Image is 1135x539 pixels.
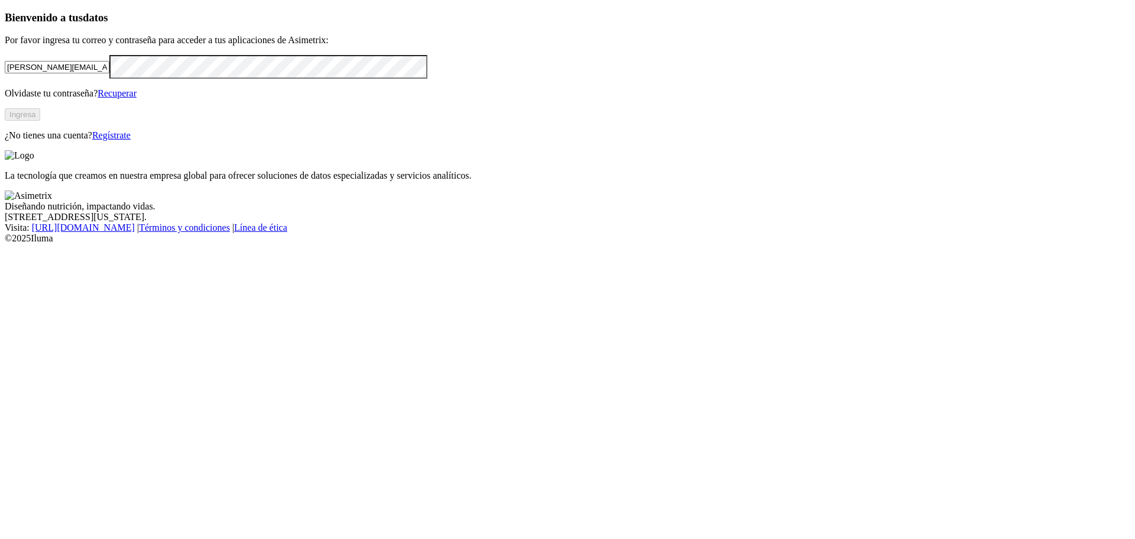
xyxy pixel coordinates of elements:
p: La tecnología que creamos en nuestra empresa global para ofrecer soluciones de datos especializad... [5,170,1130,181]
div: © 2025 Iluma [5,233,1130,244]
span: datos [83,11,108,24]
p: Olvidaste tu contraseña? [5,88,1130,99]
a: [URL][DOMAIN_NAME] [32,222,135,233]
a: Línea de ética [234,222,287,233]
button: Ingresa [5,108,40,121]
input: Tu correo [5,61,109,73]
img: Logo [5,150,34,161]
a: Términos y condiciones [139,222,230,233]
p: Por favor ingresa tu correo y contraseña para acceder a tus aplicaciones de Asimetrix: [5,35,1130,46]
div: Diseñando nutrición, impactando vidas. [5,201,1130,212]
img: Asimetrix [5,191,52,201]
p: ¿No tienes una cuenta? [5,130,1130,141]
a: Recuperar [98,88,137,98]
h3: Bienvenido a tus [5,11,1130,24]
div: [STREET_ADDRESS][US_STATE]. [5,212,1130,222]
a: Regístrate [92,130,131,140]
div: Visita : | | [5,222,1130,233]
